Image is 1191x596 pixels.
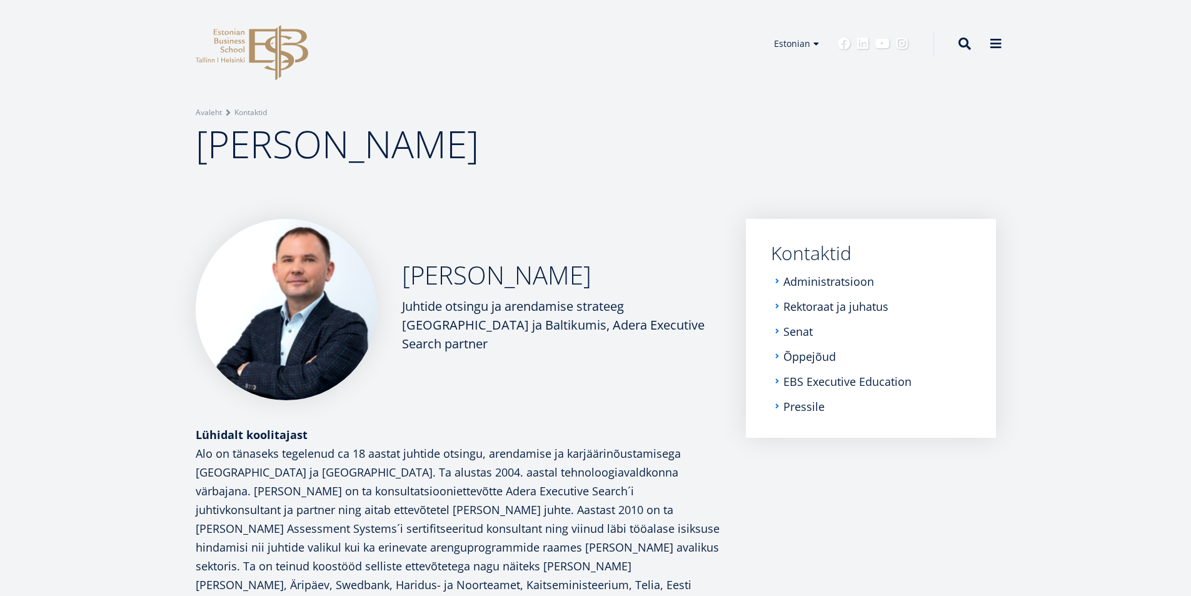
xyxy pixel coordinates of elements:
[771,244,971,263] a: Kontaktid
[196,219,377,400] img: Alo Naelapea
[857,38,869,50] a: Linkedin
[196,425,721,444] div: Lühidalt koolitajast
[402,260,721,291] h2: [PERSON_NAME]
[783,375,912,388] a: EBS Executive Education
[783,275,874,288] a: Administratsioon
[783,325,813,338] a: Senat
[402,297,721,353] div: Juhtide otsingu ja arendamise strateeg [GEOGRAPHIC_DATA] ja Baltikumis, Adera Executive Search pa...
[196,118,479,169] span: [PERSON_NAME]
[875,38,890,50] a: Youtube
[196,106,222,119] a: Avaleht
[896,38,908,50] a: Instagram
[783,350,836,363] a: Õppejõud
[783,300,888,313] a: Rektoraat ja juhatus
[783,400,825,413] a: Pressile
[838,38,850,50] a: Facebook
[234,106,267,119] a: Kontaktid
